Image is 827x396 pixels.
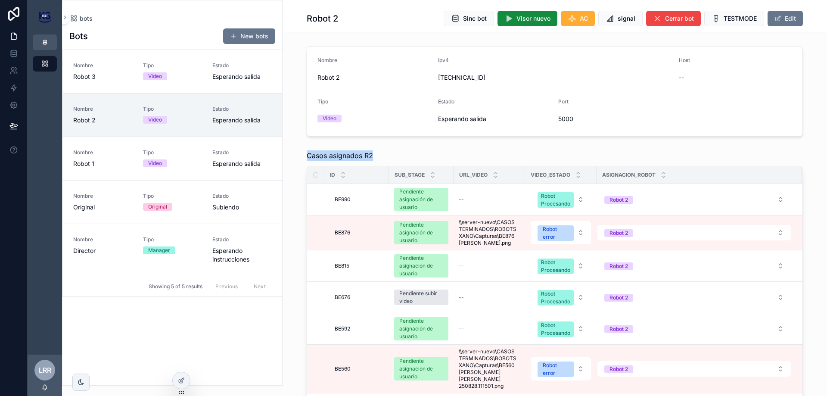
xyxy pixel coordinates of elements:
button: Select Button [531,221,591,244]
button: Select Button [597,225,791,240]
button: Select Button [597,192,791,207]
span: Asignacion_robot [602,171,656,178]
a: \\server-nuevo\CASOS TERMINADOS\ROBOTS XANO\Capturas\BE560 [PERSON_NAME] [PERSON_NAME] 250828.111... [459,348,520,390]
span: Estado [212,149,272,156]
span: -- [459,325,464,332]
span: Visor nuevo [516,14,550,23]
button: Select Button [597,258,791,274]
a: Select Button [597,225,791,241]
button: Select Button [531,286,591,309]
span: Estado [212,106,272,112]
a: Select Button [597,361,791,377]
button: TESTMODE [704,11,764,26]
span: BE815 [335,262,349,269]
div: Robot error [543,362,569,377]
a: Select Button [530,317,591,341]
div: Robot Procesando [541,259,570,274]
a: Pendiente asignación de usuario [394,188,448,211]
div: Pendiente asignación de usuario [399,317,443,340]
span: Tipo [143,62,202,69]
span: Esperando salida [212,159,272,168]
span: Esperando salida [438,115,552,123]
span: [TECHNICAL_ID] [438,73,672,82]
a: Select Button [530,285,591,309]
div: Pendiente subir video [399,290,443,305]
span: TESTMODE [724,14,757,23]
span: Original [73,203,133,212]
span: BE592 [335,325,350,332]
span: Robot 3 [73,72,133,81]
span: ID [330,171,335,178]
a: -- [459,262,520,269]
div: Video [148,159,162,167]
a: bots [69,14,93,23]
span: Port [558,98,569,105]
a: NombreRobot 1TipoVideoEstadoEsperando salida [63,137,282,180]
span: Sinc bot [463,14,487,23]
span: AC [580,14,588,23]
div: Robot 2 [609,294,628,302]
button: Sinc bot [444,11,494,26]
a: Select Button [530,187,591,212]
a: Select Button [597,258,791,274]
span: Nombre [73,193,133,200]
span: Sub_stage [395,171,425,178]
a: Pendiente asignación de usuario [394,221,448,244]
span: Nombre [317,57,337,63]
div: Robot error [543,225,569,241]
span: BE560 [335,365,351,372]
div: Video [148,72,162,80]
a: Select Button [530,254,591,278]
a: BE990 [335,196,384,203]
span: Subiendo [212,203,272,212]
span: Cerrar bot [665,14,694,23]
button: signal [598,11,643,26]
a: \\server-nuevo\CASOS TERMINADOS\ROBOTS XANO\Capturas\BE876 [PERSON_NAME].png [459,219,520,246]
span: Esperando salida [212,116,272,125]
span: 5000 [558,115,672,123]
span: Director [73,246,133,255]
a: Select Button [597,321,791,337]
span: Estado [212,62,272,69]
span: Nombre [73,149,133,156]
button: Visor nuevo [497,11,557,26]
span: Video_estado [531,171,570,178]
div: Pendiente asignación de usuario [399,254,443,278]
span: signal [618,14,635,23]
a: -- [459,325,520,332]
a: Pendiente subir video [394,290,448,305]
button: Select Button [531,317,591,340]
span: -- [459,262,464,269]
span: Estado [212,236,272,243]
button: Select Button [597,361,791,377]
div: Robot 2 [609,325,628,333]
button: Select Button [531,254,591,278]
span: Estado [212,193,272,200]
a: BE876 [335,229,384,236]
a: Select Button [530,357,591,381]
span: LRR [39,365,51,375]
div: Video [323,115,336,122]
a: -- [459,196,520,203]
span: Robot 1 [73,159,133,168]
button: AC [561,11,595,26]
button: New bots [223,28,275,44]
div: Pendiente asignación de usuario [399,357,443,380]
button: Select Button [597,290,791,305]
a: NombreDirectorTipoManagerEstadoEsperando instrucciones [63,224,282,276]
div: Robot Procesando [541,321,570,337]
button: Select Button [531,357,591,380]
span: Ipv4 [438,57,449,63]
div: scrollable content [28,50,62,83]
button: Select Button [531,188,591,211]
span: Robot 2 [317,73,431,82]
span: Host [679,57,690,63]
img: App logo [38,10,52,24]
span: Esperando salida [212,72,272,81]
span: Tipo [143,149,202,156]
div: Robot 2 [609,365,628,373]
a: Pendiente asignación de usuario [394,317,448,340]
